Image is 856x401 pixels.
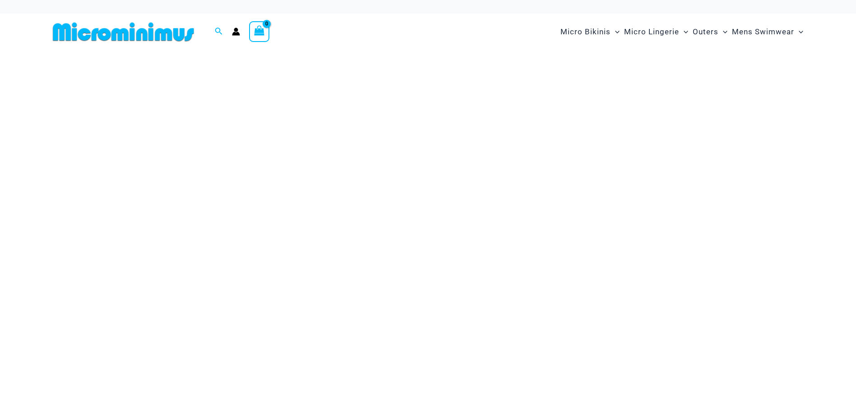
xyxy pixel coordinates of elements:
a: Mens SwimwearMenu ToggleMenu Toggle [730,18,805,46]
span: Menu Toggle [718,20,727,43]
span: Micro Bikinis [560,20,611,43]
span: Menu Toggle [679,20,688,43]
a: Micro LingerieMenu ToggleMenu Toggle [622,18,690,46]
a: Micro BikinisMenu ToggleMenu Toggle [558,18,622,46]
span: Menu Toggle [794,20,803,43]
span: Micro Lingerie [624,20,679,43]
span: Menu Toggle [611,20,620,43]
a: Account icon link [232,28,240,36]
a: View Shopping Cart, empty [249,21,270,42]
img: MM SHOP LOGO FLAT [49,22,198,42]
nav: Site Navigation [557,17,807,47]
a: OutersMenu ToggleMenu Toggle [690,18,730,46]
span: Mens Swimwear [732,20,794,43]
a: Search icon link [215,26,223,37]
span: Outers [693,20,718,43]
